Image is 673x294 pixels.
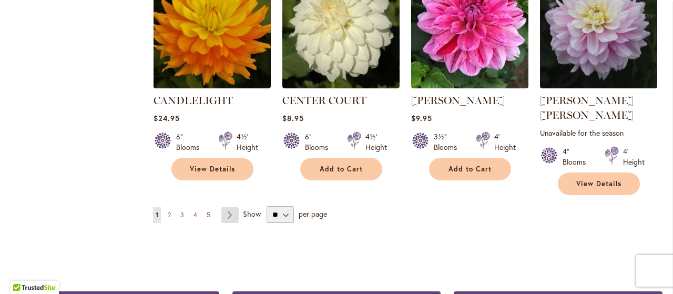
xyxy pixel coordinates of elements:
span: 3 [180,211,184,219]
div: 6" Blooms [305,131,334,153]
a: 2 [165,207,174,223]
a: 4 [191,207,200,223]
span: 4 [193,211,197,219]
p: Unavailable for the season [540,128,657,138]
span: 5 [207,211,210,219]
span: View Details [576,179,621,188]
a: View Details [558,173,640,195]
span: $24.95 [154,113,180,123]
div: 6" Blooms [176,131,206,153]
span: Add to Cart [448,165,492,174]
div: 4' Height [494,131,516,153]
span: $9.95 [411,113,432,123]
iframe: Launch Accessibility Center [8,257,37,286]
div: 4½' Height [237,131,258,153]
a: View Details [171,158,253,180]
div: 4½' Height [365,131,387,153]
div: 3½" Blooms [434,131,463,153]
a: [PERSON_NAME] [PERSON_NAME] [540,94,634,121]
span: View Details [190,165,235,174]
a: CHARLOTTE MAE [540,80,657,90]
a: CHA CHING [411,80,528,90]
a: 5 [204,207,213,223]
span: 2 [168,211,171,219]
span: 1 [156,211,158,219]
div: 4' Height [623,146,645,167]
a: CENTER COURT [282,80,400,90]
span: per page [299,209,327,219]
a: 3 [178,207,187,223]
a: CANDLELIGHT [154,80,271,90]
span: $8.95 [282,113,304,123]
a: CENTER COURT [282,94,366,107]
button: Add to Cart [300,158,382,180]
a: [PERSON_NAME] [411,94,505,107]
span: Show [243,209,261,219]
a: CANDLELIGHT [154,94,233,107]
button: Add to Cart [429,158,511,180]
div: 4" Blooms [563,146,592,167]
span: Add to Cart [320,165,363,174]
